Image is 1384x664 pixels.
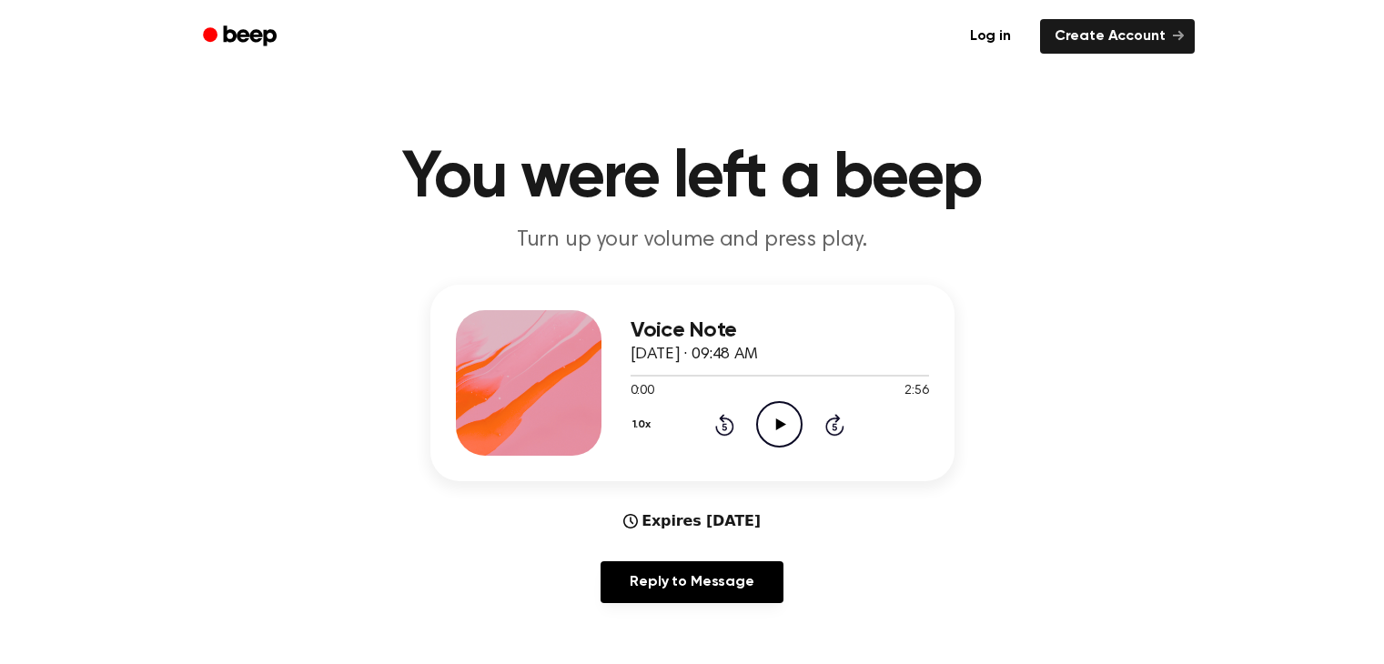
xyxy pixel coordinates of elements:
[343,226,1042,256] p: Turn up your volume and press play.
[631,382,654,401] span: 0:00
[601,561,783,603] a: Reply to Message
[623,510,761,532] div: Expires [DATE]
[190,19,293,55] a: Beep
[1040,19,1195,54] a: Create Account
[631,318,929,343] h3: Voice Note
[904,382,928,401] span: 2:56
[631,409,658,440] button: 1.0x
[227,146,1158,211] h1: You were left a beep
[952,15,1029,57] a: Log in
[631,347,758,363] span: [DATE] · 09:48 AM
